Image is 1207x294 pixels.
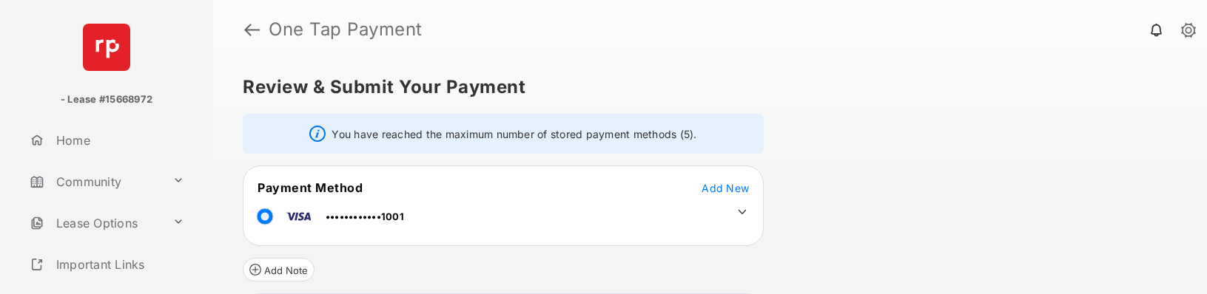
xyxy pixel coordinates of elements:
[243,78,1166,96] h5: Review & Submit Your Payment
[24,247,190,282] a: Important Links
[24,123,213,158] a: Home
[269,21,423,38] strong: One Tap Payment
[326,211,404,222] span: ••••••••••••1001
[258,180,363,195] span: Payment Method
[24,164,167,199] a: Community
[702,182,749,194] span: Add New
[243,114,764,154] div: You have reached the maximum number of stored payment methods (5).
[83,24,130,71] img: svg+xml;base64,PHN2ZyB4bWxucz0iaHR0cDovL3d3dy53My5vcmcvMjAwMC9zdmciIHdpZHRoPSI2NCIgaGVpZ2h0PSI2NC...
[61,92,152,107] p: - Lease #15668972
[702,180,749,195] button: Add New
[243,258,315,281] button: Add Note
[24,205,167,241] a: Lease Options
